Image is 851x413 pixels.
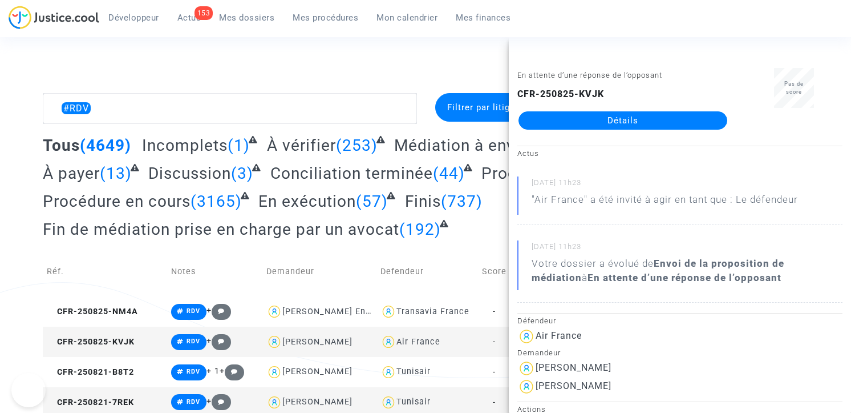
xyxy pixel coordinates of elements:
img: icon-user.svg [266,364,283,380]
img: icon-user.svg [266,303,283,320]
b: Envoi de la proposition de médiation [532,258,784,283]
span: (192) [399,220,441,239]
img: jc-logo.svg [9,6,99,29]
span: Mes procédures [293,13,358,23]
span: Mes finances [456,13,510,23]
span: RDV [187,338,200,345]
td: Notes [167,247,262,296]
span: En exécution [258,192,356,211]
span: Incomplets [142,136,228,155]
b: CFR-250825-KVJK [517,89,604,99]
span: À vérifier [267,136,336,155]
div: Air France [536,330,582,341]
span: - [493,367,496,377]
a: Mon calendrier [367,9,447,26]
img: icon-user.svg [380,364,397,380]
a: Mes finances [447,9,520,26]
span: + 1 [206,366,220,376]
span: CFR-250825-NM4A [47,307,138,316]
img: icon-user.svg [517,327,536,346]
span: Mes dossiers [219,13,274,23]
span: (737) [441,192,483,211]
div: Votre dossier a évolué de à [532,256,842,285]
span: Finis [405,192,441,211]
div: [PERSON_NAME] [536,362,611,373]
span: Médiation à envoyer [394,136,548,155]
a: Développeur [99,9,168,26]
span: - [493,337,496,347]
span: Pas de score [784,81,804,95]
span: CFR-250825-KVJK [47,337,135,347]
p: "Air France" a été invité à agir en tant que : Le défendeur [532,193,798,212]
img: icon-user.svg [380,303,397,320]
span: CFR-250821-7REK [47,398,134,407]
small: Actus [517,149,539,158]
td: Score [478,247,510,296]
div: [PERSON_NAME] [536,380,611,391]
small: [DATE] 11h23 [532,178,842,193]
span: Actus [177,13,201,23]
span: (253) [336,136,378,155]
a: Mes dossiers [210,9,283,26]
img: icon-user.svg [380,334,397,350]
div: Air France [396,337,440,347]
span: + [220,366,244,376]
a: 153Actus [168,9,210,26]
span: + [206,336,231,346]
span: RDV [187,368,200,375]
span: Mon calendrier [376,13,437,23]
div: Tunisair [396,397,431,407]
td: Réf. [43,247,167,296]
div: [PERSON_NAME] Encarnacao [282,307,405,316]
span: - [493,307,496,316]
span: Filtrer par litige [447,102,515,113]
td: Defendeur [376,247,478,296]
div: 153 [194,6,213,20]
img: icon-user.svg [517,359,536,378]
b: En attente d’une réponse de l’opposant [587,272,781,283]
a: Mes procédures [283,9,367,26]
span: (3) [231,164,253,183]
span: (57) [356,192,388,211]
div: [PERSON_NAME] [282,397,352,407]
span: (44) [433,164,465,183]
span: Tous [43,136,80,155]
span: (13) [100,164,132,183]
div: Tunisair [396,367,431,376]
span: Procédure en cours [43,192,191,211]
img: icon-user.svg [266,394,283,411]
img: icon-user.svg [380,394,397,411]
span: À payer [43,164,100,183]
span: + [206,396,231,406]
div: [PERSON_NAME] [282,337,352,347]
small: Défendeur [517,316,556,325]
td: Demandeur [262,247,376,296]
a: Détails [518,111,727,130]
small: [DATE] 11h23 [532,242,842,256]
span: (1) [228,136,250,155]
span: Fin de médiation prise en charge par un avocat [43,220,399,239]
span: RDV [187,398,200,406]
span: (4649) [80,136,131,155]
div: [PERSON_NAME] [282,367,352,376]
span: - [493,398,496,407]
span: Discussion [148,164,231,183]
img: icon-user.svg [266,334,283,350]
span: (3165) [191,192,242,211]
span: CFR-250821-B8T2 [47,367,134,377]
span: Procédure judiciaire à créer [481,164,691,183]
span: Conciliation terminée [270,164,433,183]
small: En attente d’une réponse de l’opposant [517,71,662,79]
span: RDV [187,307,200,315]
span: Développeur [108,13,159,23]
span: + [206,306,231,315]
div: Transavia France [396,307,469,316]
iframe: Help Scout Beacon - Open [11,373,46,407]
small: Demandeur [517,348,561,357]
img: icon-user.svg [517,378,536,396]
